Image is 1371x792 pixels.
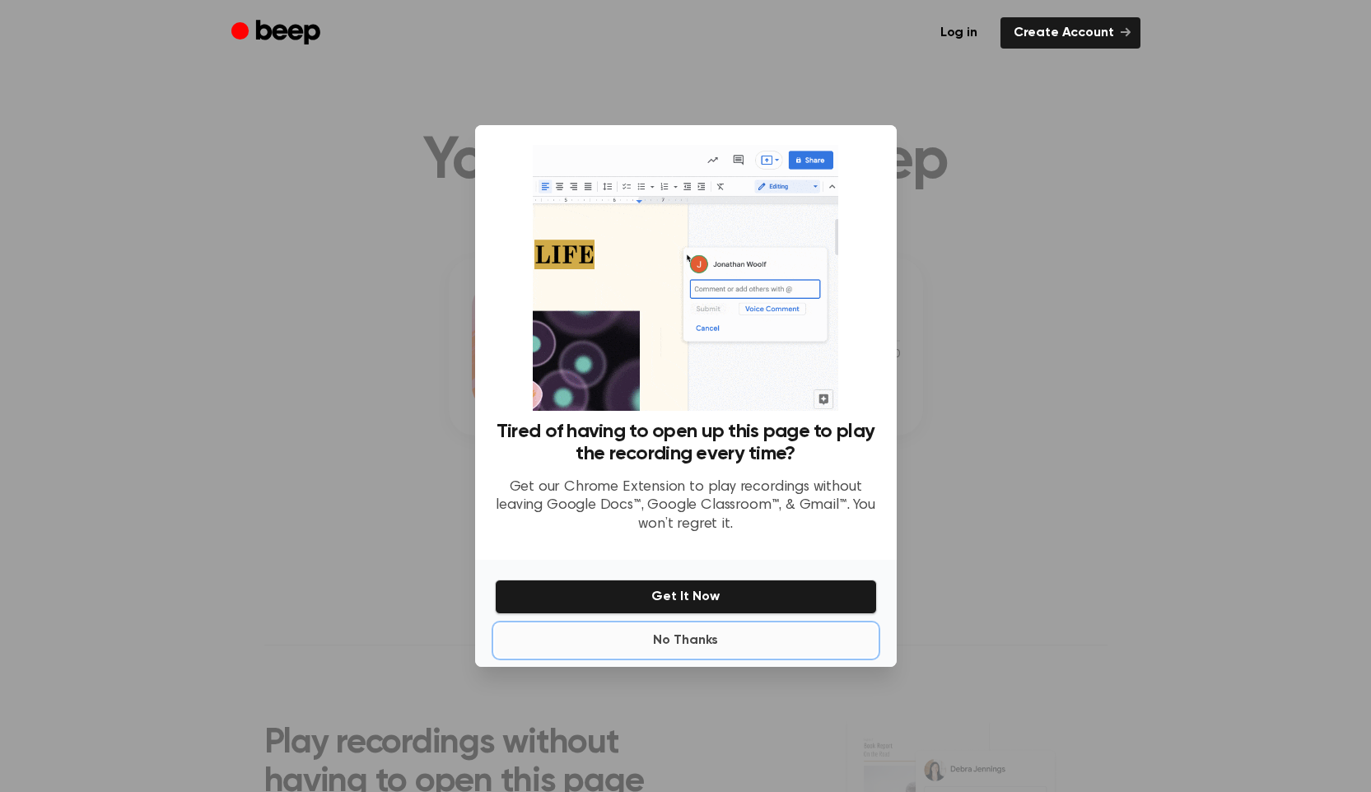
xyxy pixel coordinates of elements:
[495,478,877,534] p: Get our Chrome Extension to play recordings without leaving Google Docs™, Google Classroom™, & Gm...
[495,624,877,657] button: No Thanks
[495,421,877,465] h3: Tired of having to open up this page to play the recording every time?
[1000,17,1140,49] a: Create Account
[533,145,838,411] img: Beep extension in action
[231,17,324,49] a: Beep
[927,17,991,49] a: Log in
[495,580,877,614] button: Get It Now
